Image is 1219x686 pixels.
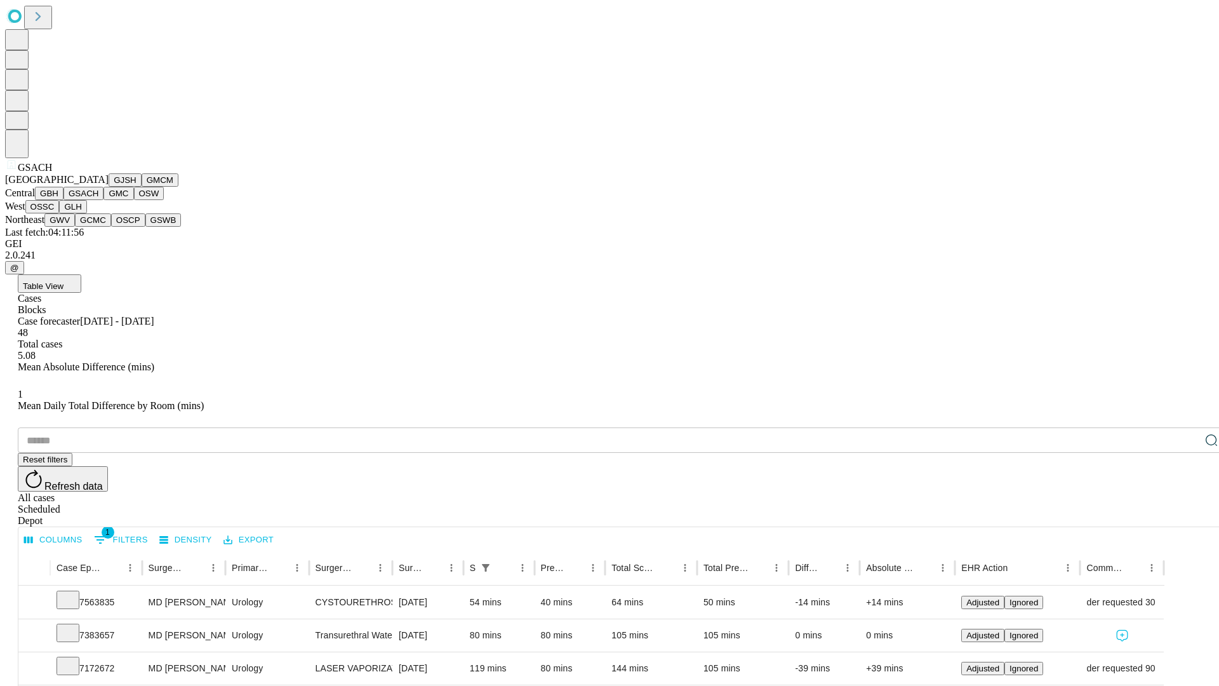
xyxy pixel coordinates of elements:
button: Menu [584,559,602,577]
div: 80 mins [541,652,599,685]
button: OSW [134,187,164,200]
div: Transurethral Waterjet [MEDICAL_DATA] of [MEDICAL_DATA] [316,619,386,652]
div: 40 mins [541,586,599,619]
button: Sort [270,559,288,577]
div: 54 mins [470,586,528,619]
div: Surgery Name [316,563,352,573]
div: Total Predicted Duration [703,563,749,573]
span: Mean Absolute Difference (mins) [18,361,154,372]
button: Menu [934,559,952,577]
button: GWV [44,213,75,227]
div: 105 mins [611,619,691,652]
button: Sort [187,559,204,577]
div: Scheduled In Room Duration [470,563,476,573]
span: 48 [18,327,28,338]
button: GLH [59,200,86,213]
div: +14 mins [866,586,949,619]
span: Ignored [1009,631,1038,640]
div: 80 mins [470,619,528,652]
div: EHR Action [961,563,1008,573]
button: GMC [103,187,133,200]
button: Menu [371,559,389,577]
button: GSWB [145,213,182,227]
button: Menu [288,559,306,577]
div: [DATE] [399,619,457,652]
span: 5.08 [18,350,36,361]
button: OSSC [25,200,60,213]
span: Northeast [5,214,44,225]
button: Adjusted [961,596,1004,609]
button: Ignored [1004,596,1043,609]
div: +39 mins [866,652,949,685]
span: Ignored [1009,664,1038,673]
span: 1 [18,389,23,400]
div: 1 active filter [477,559,495,577]
div: -39 mins [795,652,853,685]
div: GEI [5,238,1214,250]
span: Last fetch: 04:11:56 [5,227,84,238]
span: Case forecaster [18,316,80,326]
span: provider requested 90 mins [1067,652,1177,685]
button: Sort [821,559,839,577]
div: 64 mins [611,586,691,619]
button: GCMC [75,213,111,227]
span: [DATE] - [DATE] [80,316,154,326]
div: Surgeon Name [149,563,185,573]
div: provider requested 90 mins [1086,652,1157,685]
button: Ignored [1004,629,1043,642]
span: GSACH [18,162,52,173]
div: MD [PERSON_NAME] R Md [149,619,219,652]
div: provider requested 30 mins [1086,586,1157,619]
button: Menu [839,559,856,577]
div: MD [PERSON_NAME] R Md [149,652,219,685]
div: Urology [232,586,302,619]
button: Menu [1143,559,1161,577]
button: Sort [750,559,768,577]
button: Table View [18,274,81,293]
button: GMCM [142,173,178,187]
div: Case Epic Id [57,563,102,573]
button: Sort [354,559,371,577]
button: Sort [566,559,584,577]
button: Adjusted [961,662,1004,675]
button: Ignored [1004,662,1043,675]
span: Adjusted [966,631,999,640]
button: GSACH [63,187,103,200]
button: Expand [25,625,44,647]
span: Mean Daily Total Difference by Room (mins) [18,400,204,411]
button: @ [5,261,24,274]
button: Sort [1125,559,1143,577]
div: [DATE] [399,586,457,619]
div: Comments [1086,563,1123,573]
span: @ [10,263,19,272]
button: Menu [768,559,785,577]
div: Urology [232,619,302,652]
button: Sort [658,559,676,577]
button: GJSH [109,173,142,187]
button: Menu [1059,559,1077,577]
div: 119 mins [470,652,528,685]
div: 105 mins [703,652,783,685]
span: Table View [23,281,63,291]
button: Sort [916,559,934,577]
button: Refresh data [18,466,108,492]
span: Total cases [18,339,62,349]
div: MD [PERSON_NAME] R Md [149,586,219,619]
div: Absolute Difference [866,563,915,573]
button: Menu [443,559,460,577]
div: 7383657 [57,619,136,652]
button: Expand [25,592,44,614]
span: provider requested 30 mins [1067,586,1177,619]
div: LASER VAPORIZATION [MEDICAL_DATA] [316,652,386,685]
div: Predicted In Room Duration [541,563,566,573]
button: Sort [496,559,514,577]
button: Expand [25,658,44,680]
div: Primary Service [232,563,269,573]
div: Urology [232,652,302,685]
div: Surgery Date [399,563,423,573]
div: Total Scheduled Duration [611,563,657,573]
div: 7172672 [57,652,136,685]
div: 0 mins [795,619,853,652]
button: Menu [676,559,694,577]
button: Adjusted [961,629,1004,642]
